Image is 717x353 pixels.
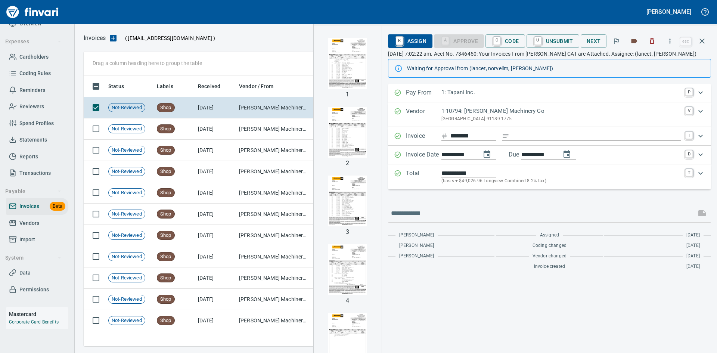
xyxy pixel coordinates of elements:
td: [DATE] [195,140,236,161]
a: Vendors [6,215,68,232]
div: Expand [388,84,711,102]
p: Invoice [406,131,441,141]
a: Finvari [4,3,60,21]
td: [DATE] [195,161,236,182]
a: Statements [6,131,68,148]
span: Reviewers [19,102,44,111]
span: Not-Reviewed [109,211,145,218]
svg: Invoice description [502,132,509,140]
span: Not-Reviewed [109,275,145,282]
img: Page 4 [322,244,373,295]
span: Received [198,82,220,91]
button: RAssign [388,34,432,48]
span: Vendor / From [239,82,283,91]
button: change date [478,145,496,163]
p: Invoices [84,34,106,43]
span: Coding changed [533,242,567,250]
p: [DATE] 7:02:22 am. Acct No. 7346450: Your Invoices From [PERSON_NAME] CAT are Attached. Assignee:... [388,50,711,58]
div: Expand [388,164,711,189]
span: Shop [157,126,174,133]
a: Reminders [6,82,68,99]
span: System [5,253,62,263]
button: Labels [626,33,642,49]
td: [DATE] [195,97,236,118]
td: [DATE] [195,246,236,267]
svg: Invoice number [441,131,447,140]
p: 3 [346,227,349,236]
span: Unsubmit [533,35,573,47]
span: Close invoice [678,32,711,50]
span: Cardholders [19,52,49,62]
td: [PERSON_NAME] Machinery Co (1-10794) [236,310,311,331]
a: V [685,107,693,114]
span: Transactions [19,168,51,178]
td: [DATE] [195,267,236,289]
td: [PERSON_NAME] Machinery Co (1-10794) [236,118,311,140]
a: Coding Rules [6,65,68,82]
p: Vendor [406,107,441,123]
div: Waiting for Approval from (lancet, norvellm, [PERSON_NAME]) [407,62,705,75]
a: I [685,131,693,139]
td: PM49 ([PERSON_NAME], [PERSON_NAME], [PERSON_NAME], [PERSON_NAME]) [311,246,356,267]
button: [PERSON_NAME] [645,6,693,18]
td: [PERSON_NAME] Machinery Co (1-10794) [236,267,311,289]
span: Not-Reviewed [109,168,145,175]
td: [PERSON_NAME] Machinery Co (1-10794) [236,161,311,182]
span: Permissions [19,285,49,294]
button: Expenses [2,35,65,49]
span: [DATE] [686,253,700,260]
td: [PERSON_NAME] Machinery Co (1-10794) [236,182,311,204]
span: Not-Reviewed [109,253,145,260]
p: 2 [346,159,349,168]
td: [DATE] [195,118,236,140]
td: [DATE] [195,182,236,204]
span: Shop [157,168,174,175]
div: Expand [388,127,711,146]
span: Expenses [5,37,62,46]
span: Shop [157,211,174,218]
a: Data [6,264,68,281]
span: Shop [157,232,174,239]
td: [DATE] [195,289,236,310]
button: change due date [558,145,576,163]
a: R [396,37,403,45]
button: More [662,33,678,49]
p: 4 [346,296,349,305]
a: Spend Profiles [6,115,68,132]
span: Status [108,82,134,91]
p: Due [509,150,544,159]
p: [GEOGRAPHIC_DATA] 91189-1775 [441,115,681,123]
span: Shop [157,317,174,324]
div: Expand [388,146,711,164]
span: Assigned [540,232,559,239]
button: Flag [608,33,624,49]
button: System [2,251,65,265]
span: Spend Profiles [19,119,54,128]
p: ( ) [121,34,215,42]
span: Not-Reviewed [109,296,145,303]
img: Page 2 [322,107,373,158]
span: Shop [157,296,174,303]
span: Payable [5,187,62,196]
span: Statements [19,135,47,145]
span: Not-Reviewed [109,189,145,196]
h6: Mastercard [9,310,68,318]
span: [DATE] [686,232,700,239]
span: Vendors [19,219,39,228]
span: Not-Reviewed [109,232,145,239]
span: Not-Reviewed [109,126,145,133]
p: 1-10794: [PERSON_NAME] Machinery Co [441,107,681,115]
span: [PERSON_NAME] [399,232,434,239]
p: Pay From [406,88,441,98]
span: Reports [19,152,38,161]
span: Labels [157,82,183,91]
span: Invoices [19,202,39,211]
td: PM08 ([PERSON_NAME], [PERSON_NAME], [PERSON_NAME], [PERSON_NAME]) [311,289,356,310]
span: Vendor changed [533,253,567,260]
span: Labels [157,82,173,91]
a: Corporate Card Benefits [9,319,59,325]
span: Invoice created [534,263,565,270]
td: [DATE] [195,225,236,246]
span: Next [587,37,601,46]
span: Assign [394,35,426,47]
